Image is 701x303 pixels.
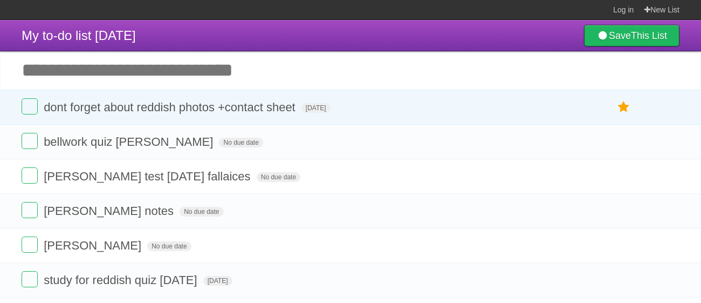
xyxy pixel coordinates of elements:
[44,204,176,218] span: [PERSON_NAME] notes
[22,237,38,253] label: Done
[631,30,667,41] b: This List
[44,170,253,183] span: [PERSON_NAME] test [DATE] fallaices
[44,239,144,252] span: [PERSON_NAME]
[44,100,298,114] span: dont forget about reddish photos +contact sheet
[22,202,38,218] label: Done
[22,167,38,184] label: Done
[22,133,38,149] label: Done
[257,172,300,182] span: No due date
[44,273,200,287] span: study for reddish quiz [DATE]
[44,135,216,149] span: bellwork quiz [PERSON_NAME]
[22,98,38,115] label: Done
[180,207,223,217] span: No due date
[219,138,263,147] span: No due date
[203,276,232,286] span: [DATE]
[147,241,191,251] span: No due date
[614,98,634,116] label: Star task
[301,103,331,113] span: [DATE]
[22,271,38,287] label: Done
[584,25,679,46] a: SaveThis List
[22,28,136,43] span: My to-do list [DATE]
